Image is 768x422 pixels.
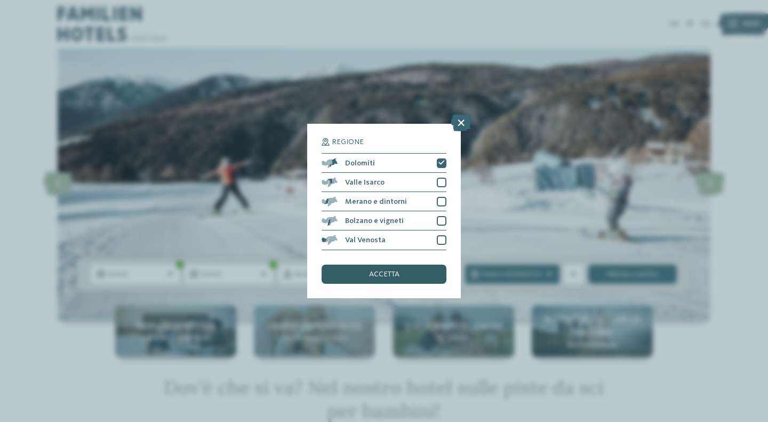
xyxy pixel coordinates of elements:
span: Regione [332,138,364,146]
span: accetta [369,270,399,278]
span: Merano e dintorni [345,198,407,205]
span: Valle Isarco [345,179,385,186]
span: Val Venosta [345,236,386,244]
span: Dolomiti [345,160,375,167]
span: Bolzano e vigneti [345,217,404,225]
